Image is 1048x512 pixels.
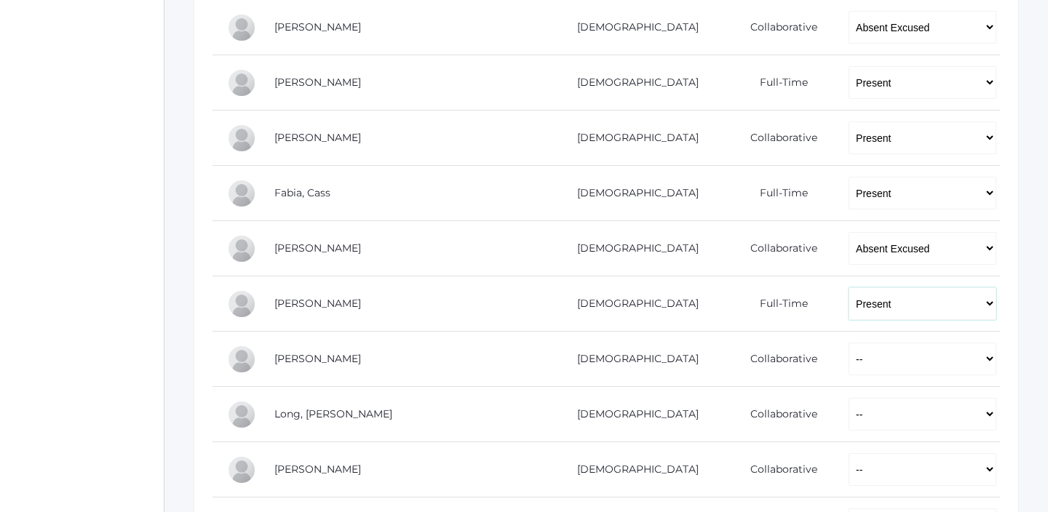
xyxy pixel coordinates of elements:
div: Teddy Dahlstrom [227,13,256,42]
div: Gabriella Gianna Guerra [227,289,256,319]
td: Collaborative [723,111,834,166]
td: [DEMOGRAPHIC_DATA] [541,111,723,166]
a: [PERSON_NAME] [274,20,361,33]
td: [DEMOGRAPHIC_DATA] [541,166,723,221]
a: [PERSON_NAME] [274,352,361,365]
a: Long, [PERSON_NAME] [274,407,392,420]
a: [PERSON_NAME] [274,76,361,89]
td: [DEMOGRAPHIC_DATA] [541,332,723,387]
div: Wren Long [227,400,256,429]
a: Fabia, Cass [274,186,330,199]
td: [DEMOGRAPHIC_DATA] [541,221,723,276]
div: Nathan Dishchekenian [227,124,256,153]
td: Full-Time [723,55,834,111]
a: [PERSON_NAME] [274,131,361,144]
div: Christopher Ip [227,345,256,374]
td: [DEMOGRAPHIC_DATA] [541,276,723,332]
td: Collaborative [723,387,834,442]
div: Cass Fabia [227,179,256,208]
div: Isaac Gregorchuk [227,234,256,263]
td: [DEMOGRAPHIC_DATA] [541,387,723,442]
div: Levi Lopez [227,455,256,484]
div: Olivia Dainko [227,68,256,97]
td: Collaborative [723,332,834,387]
td: [DEMOGRAPHIC_DATA] [541,55,723,111]
a: [PERSON_NAME] [274,297,361,310]
td: Full-Time [723,276,834,332]
td: [DEMOGRAPHIC_DATA] [541,442,723,497]
a: [PERSON_NAME] [274,241,361,255]
td: Collaborative [723,442,834,497]
td: Full-Time [723,166,834,221]
a: [PERSON_NAME] [274,463,361,476]
td: Collaborative [723,221,834,276]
